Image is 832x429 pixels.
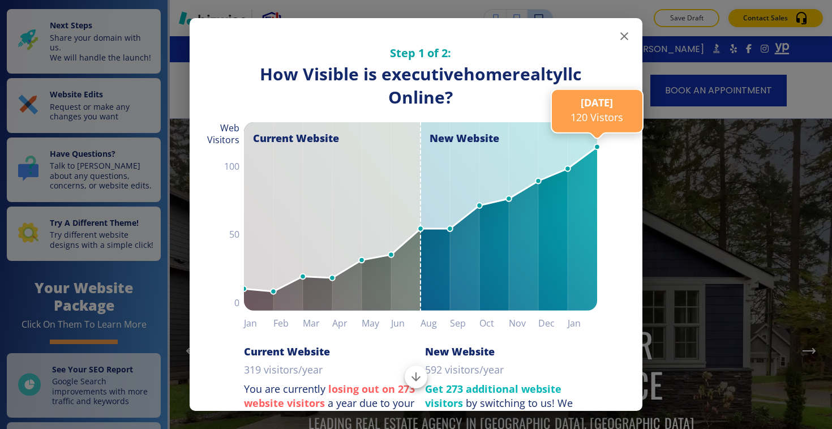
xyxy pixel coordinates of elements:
[425,382,561,410] strong: Get 273 additional website visitors
[303,315,332,331] h6: Mar
[509,315,538,331] h6: Nov
[425,363,504,377] p: 592 visitors/year
[362,315,391,331] h6: May
[244,315,273,331] h6: Jan
[568,315,597,331] h6: Jan
[244,382,416,426] p: You are currently a year due to your low Google grade and page rank!
[421,315,450,331] h6: Aug
[273,315,303,331] h6: Feb
[244,363,323,377] p: 319 visitors/year
[538,315,568,331] h6: Dec
[405,366,427,388] button: Scroll to bottom
[391,315,421,331] h6: Jun
[332,315,362,331] h6: Apr
[479,315,509,331] h6: Oct
[425,345,495,358] h6: New Website
[244,345,330,358] h6: Current Website
[450,315,479,331] h6: Sep
[244,382,415,410] strong: losing out on 273 website visitors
